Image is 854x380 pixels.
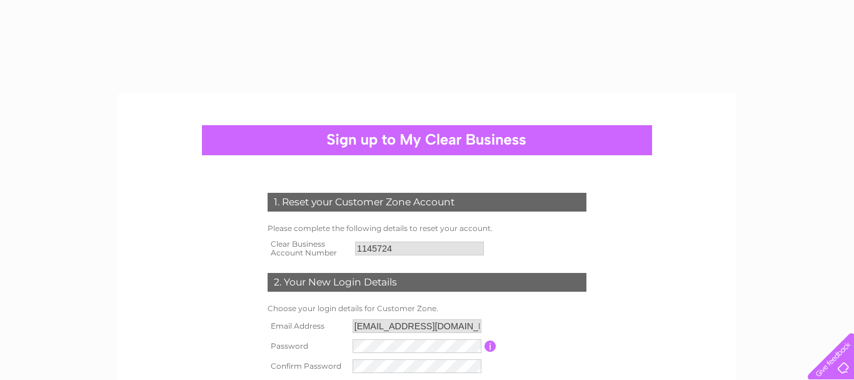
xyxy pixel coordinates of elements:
th: Clear Business Account Number [264,236,352,261]
th: Email Address [264,316,349,336]
th: Confirm Password [264,356,349,376]
th: Password [264,336,349,356]
div: 1. Reset your Customer Zone Account [268,193,586,212]
td: Choose your login details for Customer Zone. [264,301,590,316]
td: Please complete the following details to reset your account. [264,221,590,236]
div: 2. Your New Login Details [268,273,586,292]
input: Information [485,341,496,352]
